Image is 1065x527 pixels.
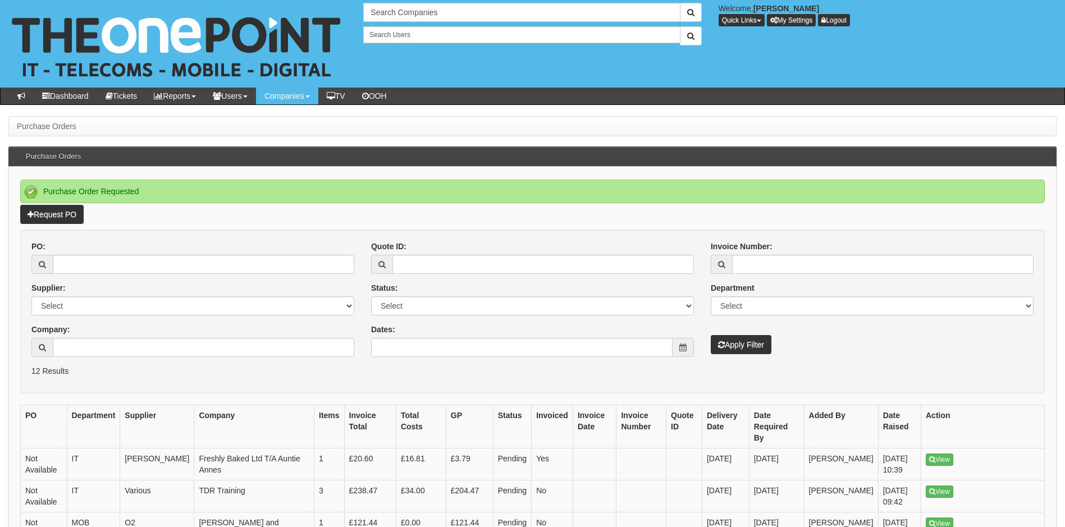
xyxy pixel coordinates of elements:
[17,121,76,132] li: Purchase Orders
[21,405,67,448] th: PO
[145,88,204,104] a: Reports
[256,88,318,104] a: Companies
[804,480,878,512] td: [PERSON_NAME]
[97,88,146,104] a: Tickets
[711,282,755,294] label: Department
[371,324,395,335] label: Dates:
[363,3,680,22] input: Search Companies
[719,14,765,26] button: Quick Links
[711,241,773,252] label: Invoice Number:
[371,241,406,252] label: Quote ID:
[753,4,819,13] b: [PERSON_NAME]
[21,480,67,512] td: Not Available
[532,448,573,480] td: Yes
[21,448,67,480] td: Not Available
[616,405,666,448] th: Invoice Number
[67,480,120,512] td: IT
[921,405,1045,448] th: Action
[314,448,345,480] td: 1
[804,405,878,448] th: Added By
[314,405,345,448] th: Items
[194,405,314,448] th: Company
[67,405,120,448] th: Department
[354,88,395,104] a: OOH
[804,448,878,480] td: [PERSON_NAME]
[702,448,749,480] td: [DATE]
[194,448,314,480] td: Freshly Baked Ltd T/A Auntie Annes
[710,3,1065,26] div: Welcome,
[749,448,804,480] td: [DATE]
[493,405,531,448] th: Status
[67,448,120,480] td: IT
[878,448,921,480] td: [DATE] 10:39
[878,405,921,448] th: Date Raised
[31,282,66,294] label: Supplier:
[34,88,97,104] a: Dashboard
[31,324,70,335] label: Company:
[396,448,446,480] td: £16.81
[396,480,446,512] td: £34.00
[371,282,397,294] label: Status:
[363,26,680,43] input: Search Users
[204,88,256,104] a: Users
[493,448,531,480] td: Pending
[532,405,573,448] th: Invoiced
[344,480,396,512] td: £238.47
[20,180,1045,203] div: Purchase Order Requested
[344,405,396,448] th: Invoice Total
[702,480,749,512] td: [DATE]
[666,405,702,448] th: Quote ID
[31,365,1034,377] p: 12 Results
[446,448,493,480] td: £3.79
[20,147,86,166] h3: Purchase Orders
[314,480,345,512] td: 3
[446,480,493,512] td: £204.47
[20,205,84,224] a: Request PO
[396,405,446,448] th: Total Costs
[31,241,45,252] label: PO:
[194,480,314,512] td: TDR Training
[878,480,921,512] td: [DATE] 09:42
[532,480,573,512] td: No
[926,485,953,498] a: View
[749,405,804,448] th: Date Required By
[926,453,953,466] a: View
[318,88,354,104] a: TV
[446,405,493,448] th: GP
[767,14,816,26] a: My Settings
[818,14,850,26] a: Logout
[573,405,616,448] th: Invoice Date
[120,480,194,512] td: Various
[493,480,531,512] td: Pending
[749,480,804,512] td: [DATE]
[344,448,396,480] td: £20.60
[120,448,194,480] td: [PERSON_NAME]
[711,335,771,354] button: Apply Filter
[702,405,749,448] th: Delivery Date
[120,405,194,448] th: Supplier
